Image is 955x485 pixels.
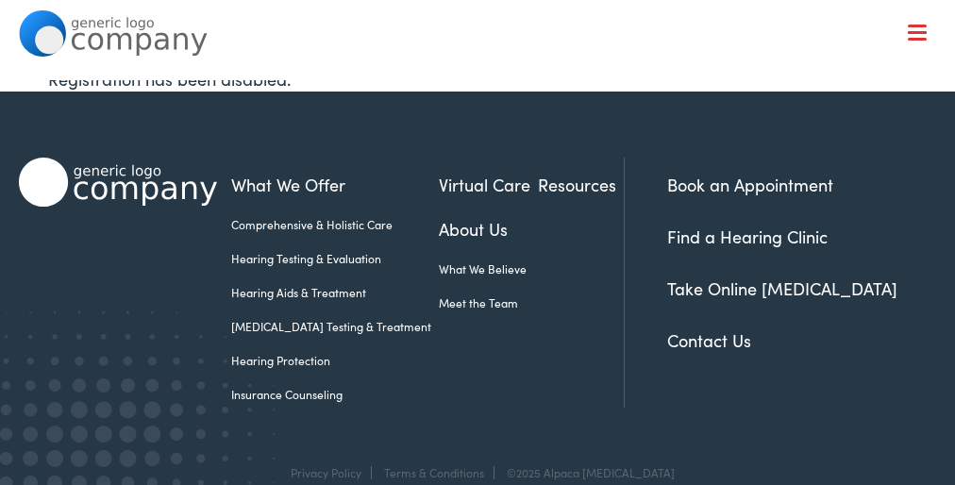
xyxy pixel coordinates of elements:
[667,328,751,352] a: Contact Us
[231,172,439,197] a: What We Offer
[33,75,936,134] a: What We Offer
[384,464,484,480] a: Terms & Conditions
[439,216,538,242] a: About Us
[231,250,439,267] a: Hearing Testing & Evaluation
[19,158,217,207] img: Alpaca Audiology
[231,386,439,403] a: Insurance Counseling
[439,172,538,197] a: Virtual Care
[667,173,833,196] a: Book an Appointment
[538,172,624,197] a: Resources
[231,318,439,335] a: [MEDICAL_DATA] Testing & Treatment
[667,276,897,300] a: Take Online [MEDICAL_DATA]
[439,260,538,277] a: What We Believe
[667,225,828,248] a: Find a Hearing Clinic
[231,216,439,233] a: Comprehensive & Holistic Care
[439,294,538,311] a: Meet the Team
[231,284,439,301] a: Hearing Aids & Treatment
[231,352,439,369] a: Hearing Protection
[497,466,675,479] div: ©2025 Alpaca [MEDICAL_DATA]
[291,464,361,480] a: Privacy Policy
